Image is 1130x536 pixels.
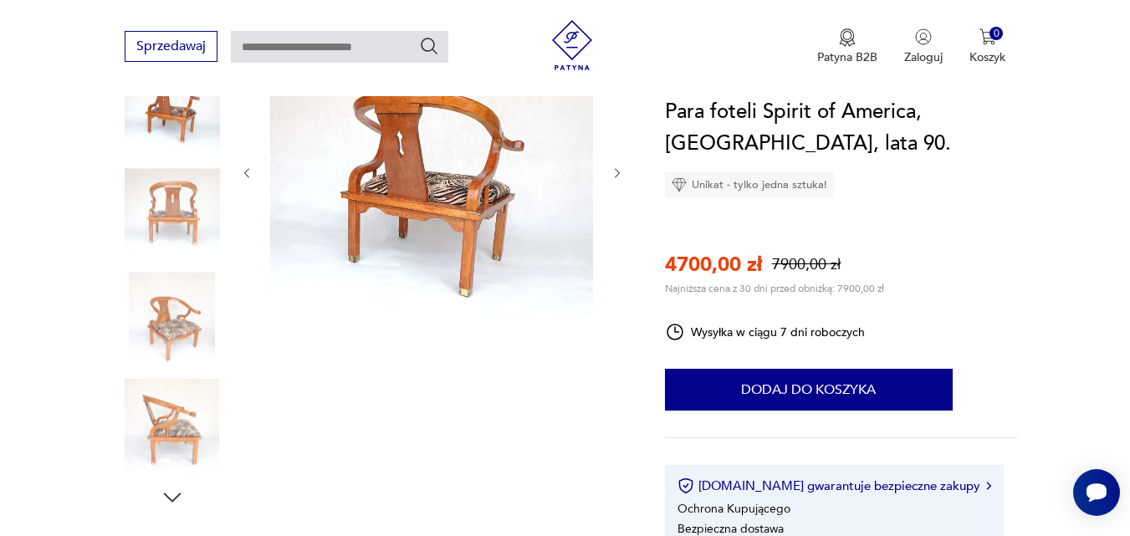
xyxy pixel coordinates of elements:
[817,28,877,65] button: Patyna B2B
[419,36,439,56] button: Szukaj
[969,28,1005,65] button: 0Koszyk
[772,254,841,275] p: 7900,00 zł
[677,477,694,494] img: Ikona certyfikatu
[125,59,220,154] img: Zdjęcie produktu Para foteli Spirit of America, USA, lata 90.
[125,166,220,261] img: Zdjęcie produktu Para foteli Spirit of America, USA, lata 90.
[989,27,1004,41] div: 0
[904,28,943,65] button: Zaloguj
[547,20,597,70] img: Patyna - sklep z meblami i dekoracjami vintage
[125,272,220,367] img: Zdjęcie produktu Para foteli Spirit of America, USA, lata 90.
[665,282,884,295] p: Najniższa cena z 30 dni przed obniżką: 7900,00 zł
[125,42,217,54] a: Sprzedawaj
[125,31,217,62] button: Sprzedawaj
[677,477,991,494] button: [DOMAIN_NAME] gwarantuje bezpieczne zakupy
[915,28,932,45] img: Ikonka użytkownika
[665,251,762,278] p: 4700,00 zł
[817,28,877,65] a: Ikona medaluPatyna B2B
[839,28,856,47] img: Ikona medalu
[665,96,1018,160] h1: Para foteli Spirit of America, [GEOGRAPHIC_DATA], lata 90.
[665,172,834,197] div: Unikat - tylko jedna sztuka!
[1073,469,1120,516] iframe: Smartsupp widget button
[677,501,790,517] li: Ochrona Kupującego
[979,28,996,45] img: Ikona koszyka
[125,379,220,474] img: Zdjęcie produktu Para foteli Spirit of America, USA, lata 90.
[969,49,1005,65] p: Koszyk
[986,482,991,490] img: Ikona strzałki w prawo
[665,322,866,342] div: Wysyłka w ciągu 7 dni roboczych
[672,177,687,192] img: Ikona diamentu
[270,25,593,319] img: Zdjęcie produktu Para foteli Spirit of America, USA, lata 90.
[817,49,877,65] p: Patyna B2B
[904,49,943,65] p: Zaloguj
[665,369,953,411] button: Dodaj do koszyka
